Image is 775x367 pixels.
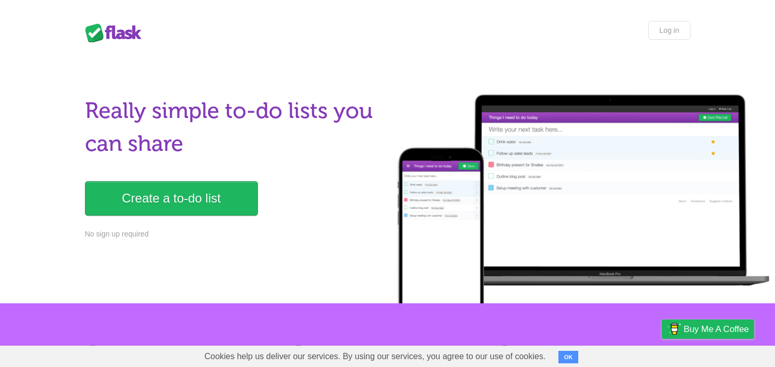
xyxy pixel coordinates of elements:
h1: Really simple to-do lists you can share [85,94,381,160]
a: Buy me a coffee [662,319,754,339]
button: OK [558,351,579,363]
h2: No sign up. Nothing to install. [85,345,278,359]
span: Buy me a coffee [684,320,749,338]
h2: Share lists with ease. [291,345,484,359]
p: No sign up required [85,229,381,240]
a: Create a to-do list [85,181,258,216]
img: Buy me a coffee [667,320,681,338]
a: Log in [648,21,690,40]
span: Cookies help us deliver our services. By using our services, you agree to our use of cookies. [194,346,556,367]
div: Flask Lists [85,23,148,42]
h2: Access from any device. [497,345,690,359]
